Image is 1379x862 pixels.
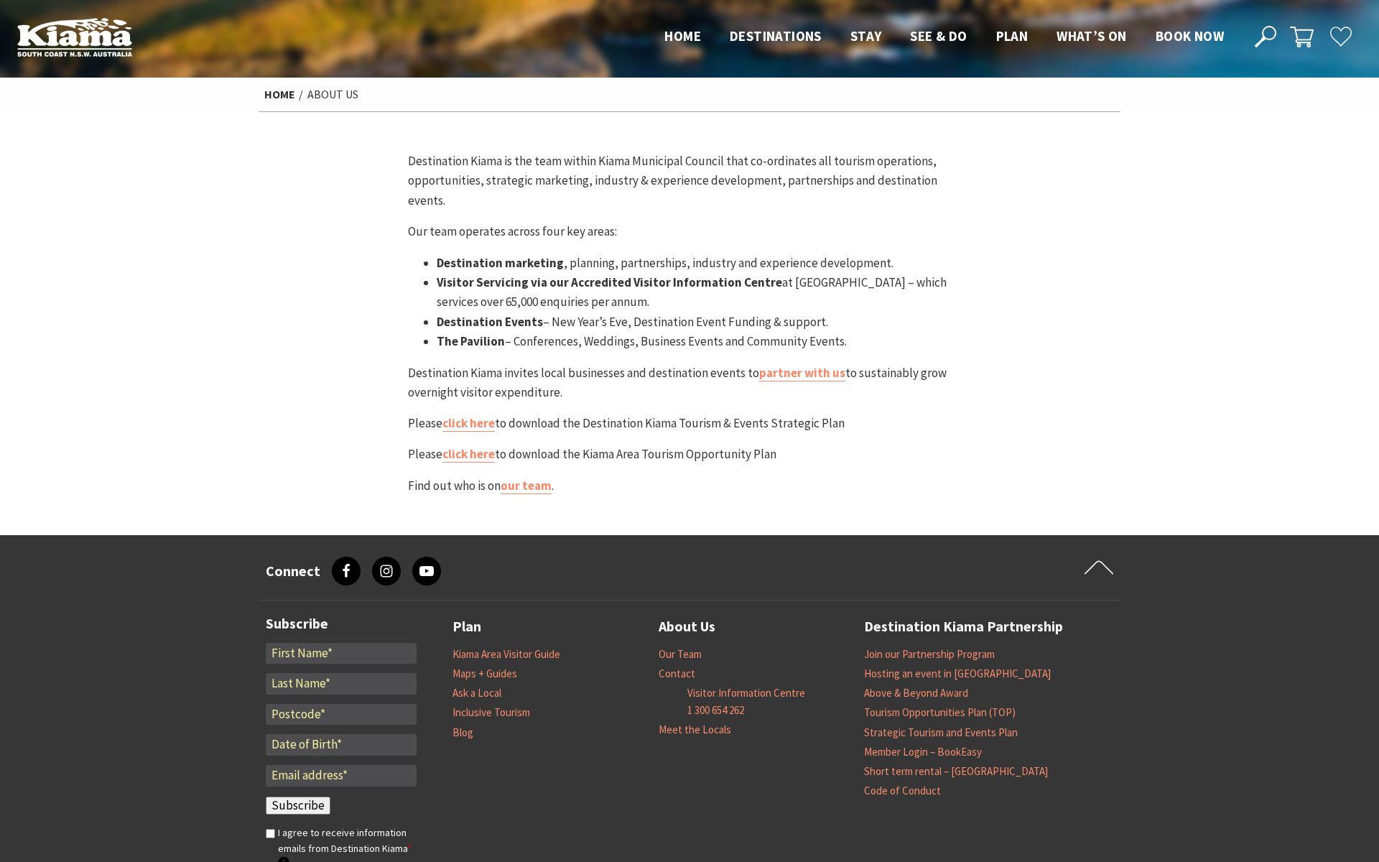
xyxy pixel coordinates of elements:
a: Visitor Information Centre [687,686,805,700]
input: Subscribe [266,797,330,815]
strong: Destination Events [437,314,543,330]
a: click here [442,446,495,463]
h3: Subscribe [266,615,417,632]
a: About Us [659,615,715,639]
li: About Us [307,85,358,104]
li: – Conferences, Weddings, Business Events and Community Events. [437,332,971,351]
a: Kiama Area Visitor Guide [452,647,560,662]
p: Our team operates across four key areas: [408,222,971,241]
p: Destination Kiama invites local businesses and destination events to to sustainably grow overnigh... [408,363,971,402]
h3: Connect [266,562,320,580]
a: Short term rental – [GEOGRAPHIC_DATA] Code of Conduct [864,764,1048,798]
span: See & Do [910,27,967,45]
strong: Destination marketing [437,255,564,271]
a: Strategic Tourism and Events Plan [864,726,1018,740]
a: Member Login – BookEasy [864,745,982,759]
strong: Visitor Servicing via our Accredited Visitor Information Centre [437,274,782,290]
nav: Main Menu [650,25,1238,49]
a: Ask a Local [452,686,501,700]
a: Our Team [659,647,702,662]
a: 1 300 654 262 [687,703,744,718]
a: Maps + Guides [452,667,517,681]
li: , planning, partnerships, industry and experience development. [437,254,971,273]
span: Stay [850,27,882,45]
input: Last Name* [266,673,417,695]
a: Above & Beyond Award [864,686,968,700]
li: – New Year’s Eve, Destination Event Funding & support. [437,312,971,332]
p: Please to download the Destination Kiama Tourism & Events Strategic Plan [408,414,971,433]
input: Date of Birth* [266,734,417,756]
a: Plan [452,615,481,639]
p: Destination Kiama is the team within Kiama Municipal Council that co-ordinates all tourism oper­a... [408,152,971,210]
a: Hosting an event in [GEOGRAPHIC_DATA] [864,667,1051,681]
a: Inclusive Tourism [452,705,530,720]
img: Kiama Logo [17,17,132,57]
strong: The Pavilion [437,333,505,349]
a: click here [442,415,495,432]
input: Email address* [266,765,417,787]
a: partner with us [759,365,845,381]
a: Home [264,87,295,102]
span: What’s On [1057,27,1127,45]
span: Plan [996,27,1029,45]
p: Please to download the Kiama Area Tourism Opportunity Plan [408,445,971,464]
span: Book now [1156,27,1224,45]
span: Home [664,27,701,45]
input: First Name* [266,643,417,664]
a: Destination Kiama Partnership [864,615,1063,639]
a: Tourism Opportunities Plan (TOP) [864,705,1016,720]
span: Destinations [730,27,822,45]
a: our team [501,478,552,494]
a: Contact [659,667,695,681]
a: Blog [452,726,473,740]
p: Find out who is on . [408,476,971,496]
input: Postcode* [266,704,417,726]
li: at [GEOGRAPHIC_DATA] – which services over 65,000 enquiries per annum. [437,273,971,312]
a: Meet the Locals [659,723,731,737]
a: Join our Partnership Program [864,647,995,662]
